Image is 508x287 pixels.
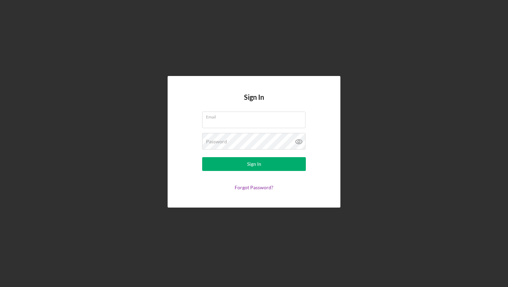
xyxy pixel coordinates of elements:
[235,184,273,190] a: Forgot Password?
[206,112,305,119] label: Email
[247,157,261,171] div: Sign In
[206,139,227,144] label: Password
[202,157,306,171] button: Sign In
[244,93,264,112] h4: Sign In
